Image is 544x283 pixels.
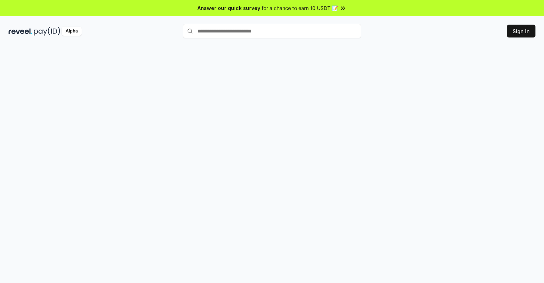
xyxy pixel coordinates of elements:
[34,27,60,36] img: pay_id
[197,4,260,12] span: Answer our quick survey
[507,25,535,37] button: Sign In
[262,4,338,12] span: for a chance to earn 10 USDT 📝
[62,27,82,36] div: Alpha
[9,27,32,36] img: reveel_dark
